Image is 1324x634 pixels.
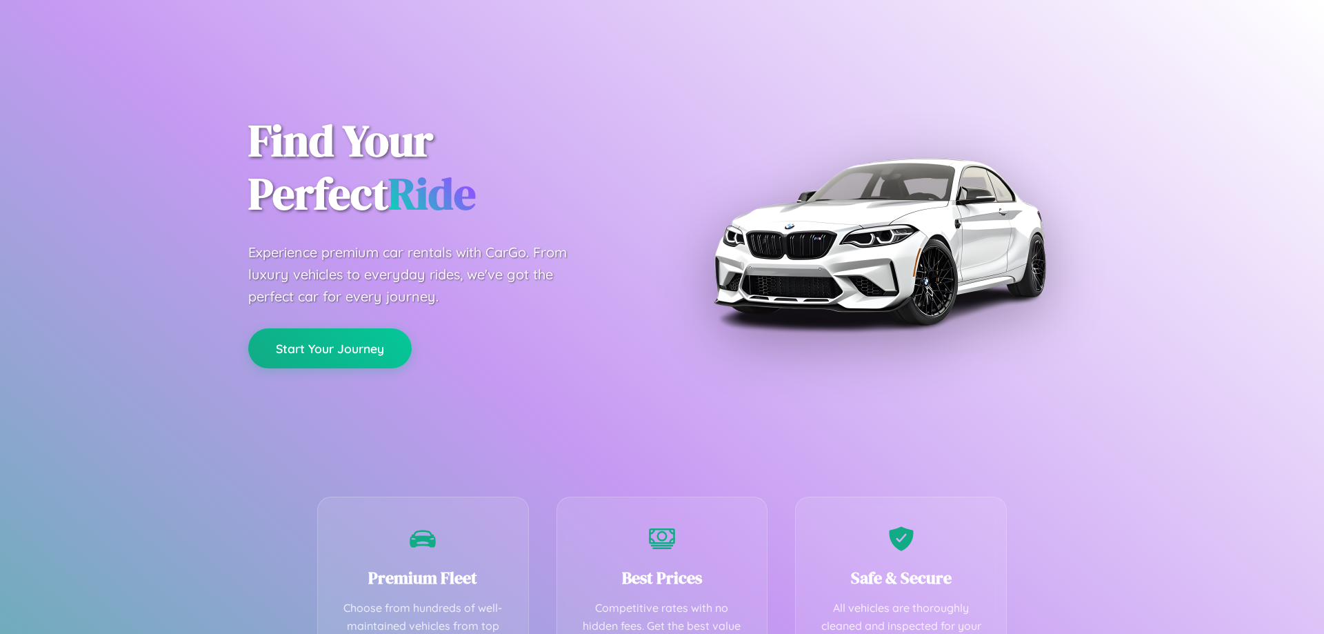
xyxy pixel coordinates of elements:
[248,115,641,221] h1: Find Your Perfect
[816,566,985,589] h3: Safe & Secure
[339,566,508,589] h3: Premium Fleet
[707,69,1052,414] img: Premium BMW car rental vehicle
[248,241,593,308] p: Experience premium car rentals with CarGo. From luxury vehicles to everyday rides, we've got the ...
[388,164,476,224] span: Ride
[578,566,747,589] h3: Best Prices
[248,328,412,368] button: Start Your Journey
